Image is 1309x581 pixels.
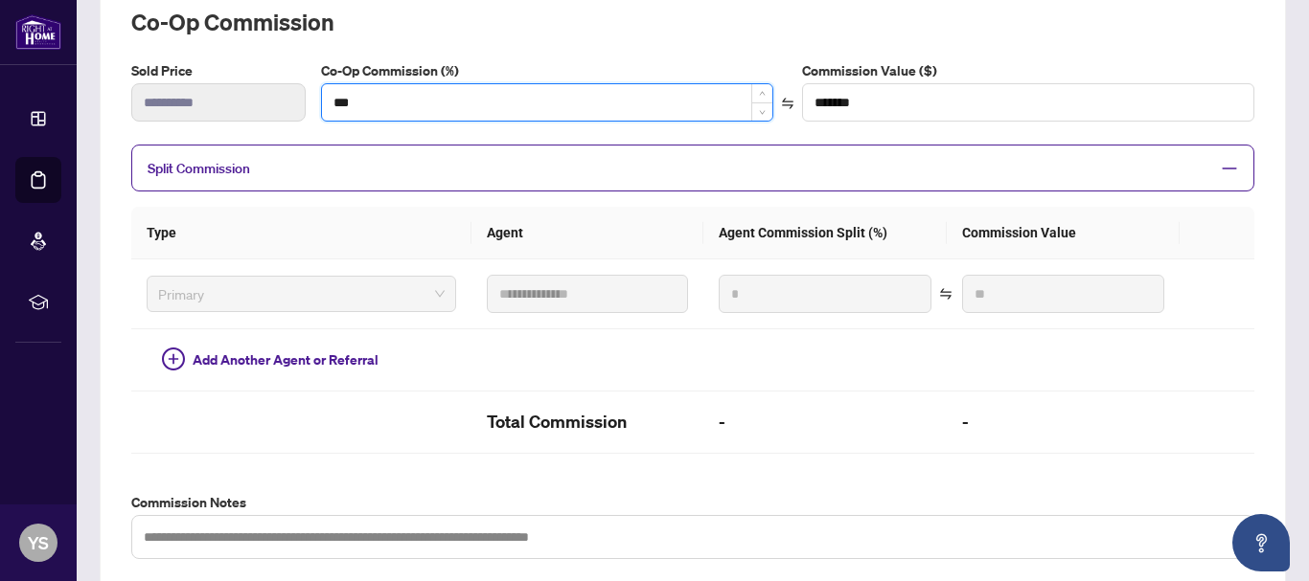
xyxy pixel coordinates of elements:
span: minus [1221,160,1238,177]
span: plus-circle [162,347,185,370]
th: Agent Commission Split (%) [703,207,947,259]
span: Decrease Value [751,102,772,121]
h2: - [962,407,1163,437]
span: up [759,90,766,97]
span: Increase Value [751,84,772,102]
span: YS [28,529,49,556]
h2: Total Commission [487,407,688,437]
h2: Co-op Commission [131,7,1254,37]
img: logo [15,14,61,50]
div: Split Commission [131,145,1254,191]
span: Add Another Agent or Referral [193,349,379,370]
span: Primary [158,279,445,308]
label: Co-Op Commission (%) [321,60,773,81]
label: Commission Value ($) [802,60,1254,81]
button: Add Another Agent or Referral [147,345,394,375]
button: Open asap [1232,514,1290,571]
span: swap [939,287,953,301]
span: down [759,109,766,116]
span: Split Commission [148,160,250,177]
span: swap [781,97,794,110]
th: Type [131,207,471,259]
th: Agent [471,207,703,259]
h2: - [719,407,931,437]
th: Commission Value [947,207,1179,259]
label: Commission Notes [131,492,1254,513]
label: Sold Price [131,60,306,81]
